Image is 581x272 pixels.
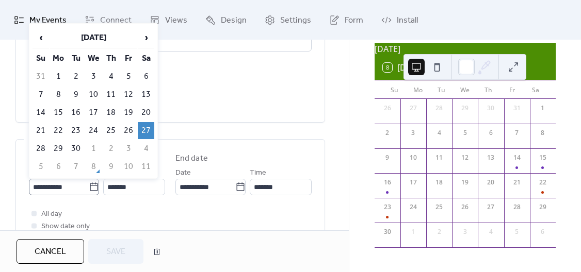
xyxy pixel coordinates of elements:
[486,104,495,113] div: 30
[486,153,495,162] div: 13
[250,167,266,179] span: Time
[383,80,407,99] div: Su
[538,178,547,187] div: 22
[383,153,392,162] div: 9
[538,128,547,138] div: 8
[501,80,524,99] div: Fr
[280,12,311,28] span: Settings
[138,122,154,139] td: 27
[453,80,477,99] div: We
[383,104,392,113] div: 26
[103,68,119,85] td: 4
[17,239,84,264] button: Cancel
[68,140,84,157] td: 30
[77,4,139,36] a: Connect
[85,86,102,103] td: 10
[138,68,154,85] td: 6
[397,12,418,28] span: Install
[33,140,49,157] td: 28
[383,227,392,236] div: 30
[383,128,392,138] div: 2
[85,50,102,67] th: We
[221,12,247,28] span: Design
[68,68,84,85] td: 2
[486,178,495,187] div: 20
[50,158,67,175] td: 6
[68,104,84,121] td: 16
[434,104,444,113] div: 28
[477,80,501,99] div: Th
[175,152,208,165] div: End date
[68,50,84,67] th: Tu
[33,50,49,67] th: Su
[138,158,154,175] td: 11
[409,128,418,138] div: 3
[257,4,319,36] a: Settings
[120,158,137,175] td: 10
[138,86,154,103] td: 13
[142,4,195,36] a: Views
[33,158,49,175] td: 5
[512,153,522,162] div: 14
[512,128,522,138] div: 7
[409,178,418,187] div: 17
[120,140,137,157] td: 3
[85,104,102,121] td: 17
[345,12,363,28] span: Form
[486,227,495,236] div: 4
[138,104,154,121] td: 20
[120,68,137,85] td: 5
[33,122,49,139] td: 21
[103,104,119,121] td: 18
[512,178,522,187] div: 21
[538,202,547,212] div: 29
[120,122,137,139] td: 26
[460,104,470,113] div: 29
[35,246,66,258] span: Cancel
[138,27,154,48] span: ›
[538,227,547,236] div: 6
[486,128,495,138] div: 6
[409,202,418,212] div: 24
[434,128,444,138] div: 4
[50,86,67,103] td: 8
[100,12,132,28] span: Connect
[41,208,62,220] span: All day
[434,178,444,187] div: 18
[486,202,495,212] div: 27
[524,80,547,99] div: Sa
[120,104,137,121] td: 19
[85,158,102,175] td: 8
[50,68,67,85] td: 1
[434,227,444,236] div: 2
[33,68,49,85] td: 31
[50,50,67,67] th: Mo
[538,153,547,162] div: 15
[103,122,119,139] td: 25
[460,128,470,138] div: 5
[85,122,102,139] td: 24
[374,4,426,36] a: Install
[33,86,49,103] td: 7
[434,202,444,212] div: 25
[41,220,90,233] span: Show date only
[460,227,470,236] div: 3
[33,104,49,121] td: 14
[512,104,522,113] div: 31
[198,4,254,36] a: Design
[68,86,84,103] td: 9
[138,140,154,157] td: 4
[409,227,418,236] div: 1
[175,167,191,179] span: Date
[165,12,187,28] span: Views
[68,122,84,139] td: 23
[430,80,454,99] div: Tu
[85,68,102,85] td: 3
[103,140,119,157] td: 2
[138,50,154,67] th: Sa
[383,178,392,187] div: 16
[512,202,522,212] div: 28
[409,153,418,162] div: 10
[460,202,470,212] div: 26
